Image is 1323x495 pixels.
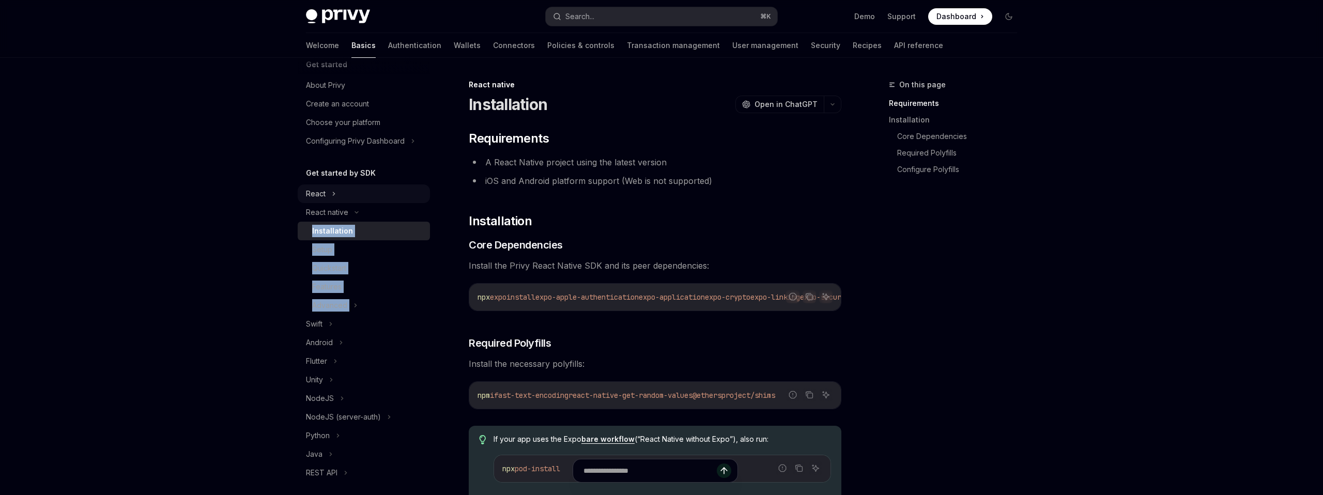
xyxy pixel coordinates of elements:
span: expo-linking [750,292,800,302]
button: Copy the contents from the code block [803,388,816,401]
span: ⌘ K [760,12,771,21]
div: About Privy [306,79,345,91]
a: Required Polyfills [897,145,1025,161]
button: Ask AI [819,388,833,401]
span: On this page [899,79,946,91]
div: Choose your platform [306,116,380,129]
div: Installation [312,225,353,237]
span: Required Polyfills [469,336,551,350]
span: Installation [469,213,532,229]
a: API reference [894,33,943,58]
div: Java [306,448,322,460]
h5: Get started by SDK [306,167,376,179]
span: expo-secure-store [800,292,870,302]
span: react-native-get-random-values [568,391,693,400]
span: expo [490,292,506,302]
button: Send message [717,463,731,478]
a: Authentication [388,33,441,58]
img: dark logo [306,9,370,24]
a: bare workflow [581,435,635,444]
a: Create an account [298,95,430,113]
a: Dashboard [928,8,992,25]
a: User management [732,33,798,58]
span: Install the necessary polyfills: [469,357,841,371]
a: Requirements [889,95,1025,112]
div: Features [312,281,342,293]
a: Setup [298,240,430,259]
div: React [306,188,326,200]
a: Policies & controls [547,33,614,58]
span: expo-crypto [705,292,750,302]
div: Unity [306,374,323,386]
div: Configuring Privy Dashboard [306,135,405,147]
a: Support [887,11,916,22]
span: npm [478,391,490,400]
div: Create an account [306,98,369,110]
a: Quickstart [298,259,430,277]
h1: Installation [469,95,547,114]
a: Basics [351,33,376,58]
span: @ethersproject/shims [693,391,775,400]
a: Demo [854,11,875,22]
span: Requirements [469,130,549,147]
a: Wallets [454,33,481,58]
button: Ask AI [819,290,833,303]
div: Quickstart [312,262,346,274]
svg: Tip [479,435,486,444]
div: Search... [565,10,594,23]
span: Install the Privy React Native SDK and its peer dependencies: [469,258,841,273]
div: Python [306,429,330,442]
a: Configure Polyfills [897,161,1025,178]
button: Report incorrect code [786,290,799,303]
a: Welcome [306,33,339,58]
a: Recipes [853,33,882,58]
span: install [506,292,535,302]
span: fast-text-encoding [494,391,568,400]
button: Copy the contents from the code block [803,290,816,303]
a: About Privy [298,76,430,95]
span: i [490,391,494,400]
a: Choose your platform [298,113,430,132]
li: A React Native project using the latest version [469,155,841,169]
span: Core Dependencies [469,238,563,252]
div: React native [469,80,841,90]
span: Dashboard [936,11,976,22]
span: expo-application [639,292,705,302]
li: iOS and Android platform support (Web is not supported) [469,174,841,188]
div: Swift [306,318,322,330]
div: Setup [312,243,332,256]
div: Advanced [312,299,347,312]
a: Security [811,33,840,58]
button: Toggle dark mode [1001,8,1017,25]
a: Installation [889,112,1025,128]
a: Core Dependencies [897,128,1025,145]
div: NodeJS (server-auth) [306,411,381,423]
button: Report incorrect code [786,388,799,401]
div: NodeJS [306,392,334,405]
button: Search...⌘K [546,7,777,26]
span: If your app uses the Expo (“React Native without Expo”), also run: [494,434,831,444]
div: React native [306,206,348,219]
button: Open in ChatGPT [735,96,824,113]
span: npx [478,292,490,302]
div: Android [306,336,333,349]
div: Flutter [306,355,327,367]
a: Transaction management [627,33,720,58]
a: Connectors [493,33,535,58]
span: Open in ChatGPT [755,99,818,110]
a: Installation [298,222,430,240]
a: Features [298,277,430,296]
div: REST API [306,467,337,479]
span: expo-apple-authentication [535,292,639,302]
